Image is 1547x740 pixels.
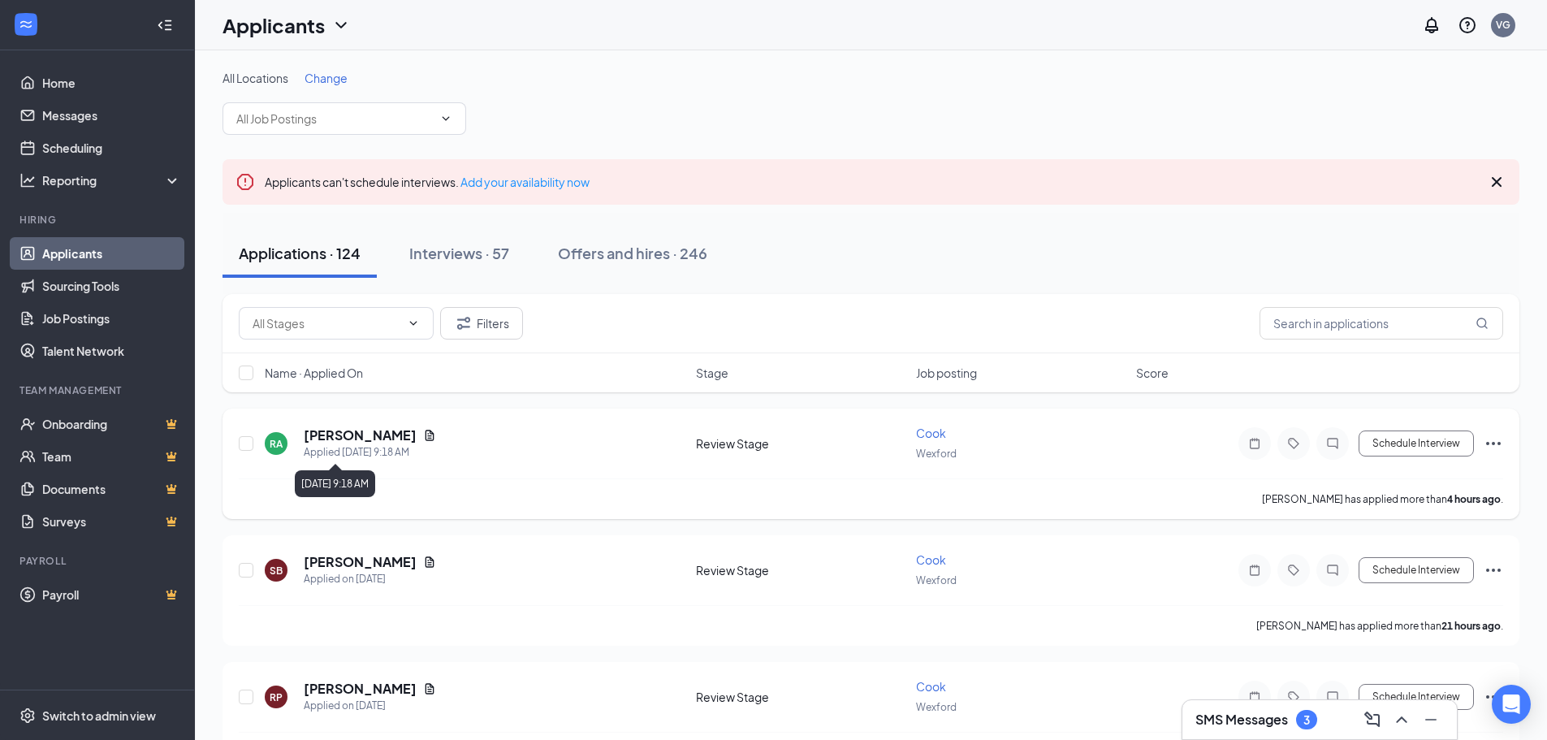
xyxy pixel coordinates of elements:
svg: ChevronDown [439,112,452,125]
svg: Filter [454,314,473,333]
svg: Minimize [1421,710,1441,729]
svg: Note [1245,437,1264,450]
span: Cook [916,679,946,694]
svg: ChatInactive [1323,437,1342,450]
a: Job Postings [42,302,181,335]
button: Schedule Interview [1359,431,1474,457]
h5: [PERSON_NAME] [304,553,417,571]
a: SurveysCrown [42,505,181,538]
p: [PERSON_NAME] has applied more than . [1256,619,1503,633]
a: Scheduling [42,132,181,164]
span: Wexford [916,574,957,586]
svg: ChevronUp [1392,710,1411,729]
svg: ChevronDown [407,317,420,330]
div: Reporting [42,172,182,188]
a: Add your availability now [460,175,590,189]
h3: SMS Messages [1195,711,1288,729]
svg: ChevronDown [331,15,351,35]
svg: Error [236,172,255,192]
div: Review Stage [696,562,906,578]
svg: ComposeMessage [1363,710,1382,729]
button: ChevronUp [1389,707,1415,733]
div: 3 [1303,713,1310,727]
div: Offers and hires · 246 [558,243,707,263]
span: Cook [916,552,946,567]
span: Change [305,71,348,85]
span: Job posting [916,365,977,381]
a: OnboardingCrown [42,408,181,440]
span: Applicants can't schedule interviews. [265,175,590,189]
a: Applicants [42,237,181,270]
svg: Tag [1284,690,1303,703]
div: Payroll [19,554,178,568]
h1: Applicants [223,11,325,39]
svg: QuestionInfo [1458,15,1477,35]
button: Filter Filters [440,307,523,340]
span: Wexford [916,448,957,460]
div: Applications · 124 [239,243,361,263]
div: Review Stage [696,689,906,705]
div: RA [270,437,283,451]
b: 4 hours ago [1447,493,1501,505]
svg: Ellipses [1484,434,1503,453]
p: [PERSON_NAME] has applied more than . [1262,492,1503,506]
button: ComposeMessage [1359,707,1385,733]
span: Stage [696,365,728,381]
svg: Settings [19,708,36,724]
svg: Document [423,429,436,442]
input: Search in applications [1260,307,1503,340]
div: RP [270,690,283,704]
div: Applied [DATE] 9:18 AM [304,444,436,461]
h5: [PERSON_NAME] [304,680,417,698]
input: All Stages [253,314,400,332]
span: All Locations [223,71,288,85]
a: Home [42,67,181,99]
svg: Note [1245,564,1264,577]
button: Schedule Interview [1359,557,1474,583]
svg: Note [1245,690,1264,703]
h5: [PERSON_NAME] [304,426,417,444]
button: Schedule Interview [1359,684,1474,710]
div: SB [270,564,283,578]
div: [DATE] 9:18 AM [295,470,375,497]
div: Applied on [DATE] [304,698,436,714]
svg: Collapse [157,17,173,33]
svg: Document [423,682,436,695]
div: Switch to admin view [42,708,156,724]
div: Interviews · 57 [409,243,509,263]
a: TeamCrown [42,440,181,473]
svg: Tag [1284,564,1303,577]
div: Review Stage [696,435,906,452]
a: Messages [42,99,181,132]
svg: Notifications [1422,15,1441,35]
svg: MagnifyingGlass [1476,317,1489,330]
svg: ChatInactive [1323,564,1342,577]
svg: Document [423,556,436,569]
span: Wexford [916,701,957,713]
span: Name · Applied On [265,365,363,381]
svg: Tag [1284,437,1303,450]
a: DocumentsCrown [42,473,181,505]
span: Cook [916,426,946,440]
span: Score [1136,365,1169,381]
div: Hiring [19,213,178,227]
svg: Analysis [19,172,36,188]
svg: Ellipses [1484,560,1503,580]
svg: Ellipses [1484,687,1503,707]
button: Minimize [1418,707,1444,733]
a: Sourcing Tools [42,270,181,302]
div: Open Intercom Messenger [1492,685,1531,724]
a: PayrollCrown [42,578,181,611]
div: VG [1496,18,1510,32]
svg: ChatInactive [1323,690,1342,703]
div: Team Management [19,383,178,397]
svg: Cross [1487,172,1506,192]
a: Talent Network [42,335,181,367]
div: Applied on [DATE] [304,571,436,587]
b: 21 hours ago [1441,620,1501,632]
input: All Job Postings [236,110,433,128]
svg: WorkstreamLogo [18,16,34,32]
